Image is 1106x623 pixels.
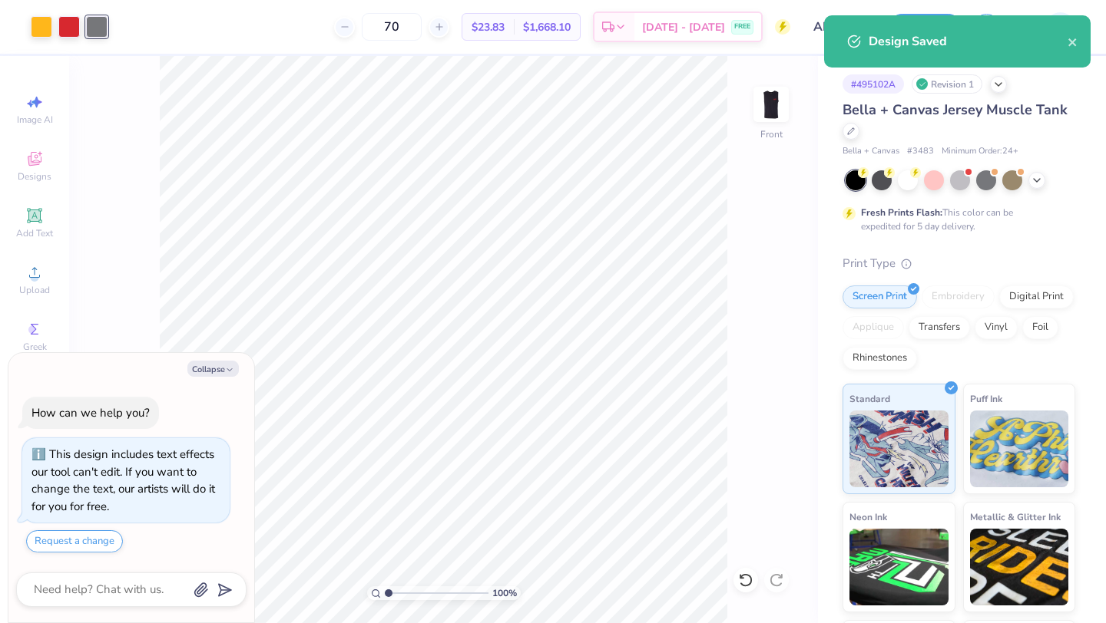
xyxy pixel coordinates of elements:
div: Embroidery [922,285,995,308]
div: Rhinestones [843,347,917,370]
img: Metallic & Glitter Ink [970,529,1069,605]
img: Front [756,89,786,120]
span: Standard [849,391,890,407]
div: Applique [843,316,904,339]
input: Untitled Design [802,12,877,42]
div: Print Type [843,255,1075,272]
span: 100 % [492,586,517,600]
span: Designs [18,170,51,183]
span: Greek [23,341,47,353]
button: Collapse [187,361,239,377]
span: Image AI [17,114,53,126]
strong: Fresh Prints Flash: [861,206,942,219]
div: Digital Print [999,285,1074,308]
div: Foil [1022,316,1058,339]
div: Front [760,127,783,141]
span: [DATE] - [DATE] [642,19,725,35]
span: Minimum Order: 24 + [942,145,1018,158]
button: Request a change [26,530,123,552]
span: $23.83 [472,19,505,35]
div: Design Saved [869,32,1068,51]
span: Metallic & Glitter Ink [970,509,1061,525]
img: Standard [849,410,949,487]
button: close [1068,32,1078,51]
div: Transfers [909,316,970,339]
div: This color can be expedited for 5 day delivery. [861,206,1050,233]
div: Vinyl [975,316,1018,339]
span: Bella + Canvas [843,145,899,158]
span: Bella + Canvas Jersey Muscle Tank [843,101,1068,119]
div: How can we help you? [31,405,150,420]
span: $1,668.10 [523,19,571,35]
span: Neon Ink [849,509,887,525]
span: FREE [734,21,750,32]
div: This design includes text effects our tool can't edit. If you want to change the text, our artist... [31,447,215,514]
img: Puff Ink [970,410,1069,487]
div: Screen Print [843,285,917,308]
span: Upload [19,284,50,296]
div: # 495102A [843,74,904,94]
div: Revision 1 [912,74,982,94]
span: Puff Ink [970,391,1002,407]
input: – – [362,13,422,41]
img: Neon Ink [849,529,949,605]
span: # 3483 [907,145,934,158]
span: Add Text [16,227,53,239]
